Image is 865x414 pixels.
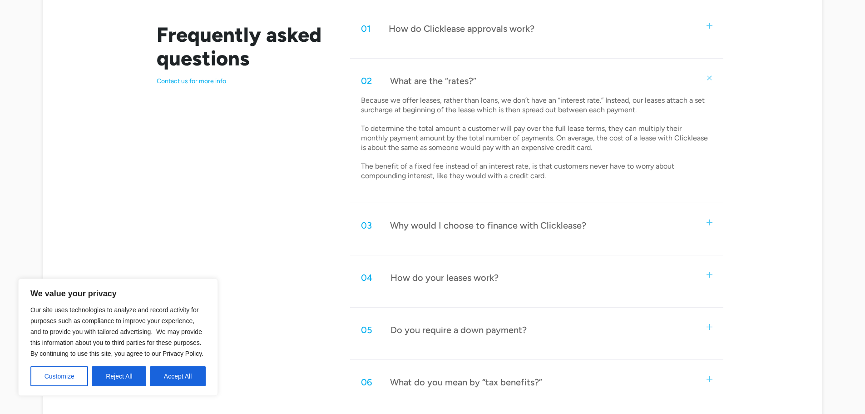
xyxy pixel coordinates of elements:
[390,376,542,388] div: What do you mean by “tax benefits?”
[707,272,712,278] img: small plus
[390,75,476,87] div: What are the “rates?”
[390,272,499,284] div: How do your leases work?
[389,23,534,35] div: How do Clicklease approvals work?
[30,366,88,386] button: Customize
[150,366,206,386] button: Accept All
[390,324,527,336] div: Do you require a down payment?
[707,219,712,225] img: small plus
[361,272,372,284] div: 04
[707,376,712,382] img: small plus
[705,74,713,82] img: small plus
[92,366,146,386] button: Reject All
[707,324,712,330] img: small plus
[390,219,586,231] div: Why would I choose to finance with Clicklease?
[157,77,329,85] p: Contact us for more info
[157,23,329,70] h2: Frequently asked questions
[361,96,710,181] p: Because we offer leases, rather than loans, we don’t have an “interest rate.” Instead, our leases...
[361,376,372,388] div: 06
[30,288,206,299] p: We value your privacy
[361,23,371,35] div: 01
[30,306,203,357] span: Our site uses technologies to analyze and record activity for purposes such as compliance to impr...
[361,324,372,336] div: 05
[361,75,372,87] div: 02
[361,219,372,231] div: 03
[18,279,218,396] div: We value your privacy
[707,23,712,29] img: small plus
